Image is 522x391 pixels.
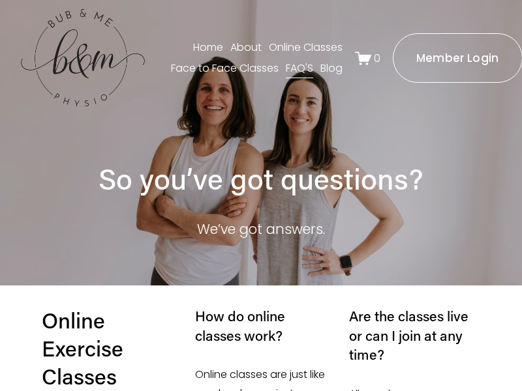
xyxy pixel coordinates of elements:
[355,50,381,66] a: 0 items in cart
[171,58,279,79] a: Face to Face Classes
[81,217,441,241] p: We’ve got answers.
[195,306,326,345] h4: How do online classes work?
[42,306,135,391] h2: Online Exercise Classes
[286,58,313,79] a: FAQ'S
[269,38,343,59] a: Online Classes
[320,58,343,79] a: Blog
[81,160,441,196] h1: So you’ve got questions?
[230,38,262,59] a: About
[374,51,380,66] span: 0
[21,8,145,109] img: bubandme
[193,38,223,59] a: Home
[349,306,480,364] h4: Are the classes live or can I join at any time?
